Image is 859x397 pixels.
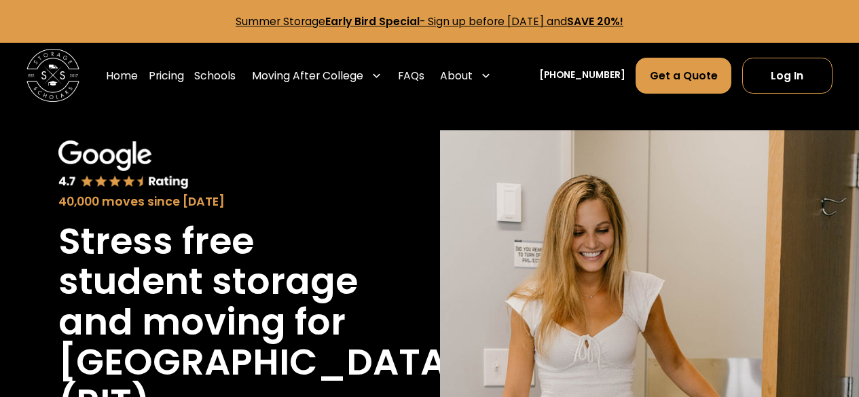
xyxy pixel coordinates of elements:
a: Home [106,57,138,94]
strong: SAVE 20%! [567,14,623,29]
strong: Early Bird Special [325,14,420,29]
a: FAQs [398,57,424,94]
a: Log In [742,58,833,94]
a: Summer StorageEarly Bird Special- Sign up before [DATE] andSAVE 20%! [236,14,623,29]
a: Schools [194,57,236,94]
div: 40,000 moves since [DATE] [58,193,360,210]
img: Google 4.7 star rating [58,140,189,190]
div: About [440,68,473,83]
a: Pricing [149,57,184,94]
img: Storage Scholars main logo [26,49,79,102]
div: About [435,57,496,94]
a: [PHONE_NUMBER] [539,69,625,83]
a: Get a Quote [636,58,731,94]
div: Moving After College [246,57,387,94]
div: Moving After College [252,68,363,83]
h1: Stress free student storage and moving for [58,221,360,341]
